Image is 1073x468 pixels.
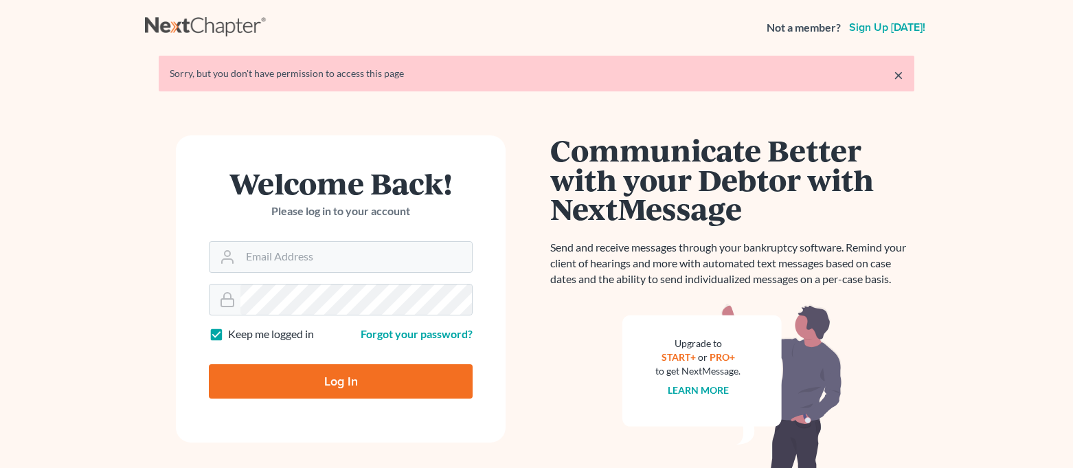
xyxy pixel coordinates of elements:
a: Sign up [DATE]! [846,22,928,33]
input: Email Address [240,242,472,272]
div: Sorry, but you don't have permission to access this page [170,67,903,80]
h1: Communicate Better with your Debtor with NextMessage [550,135,914,223]
h1: Welcome Back! [209,168,473,198]
span: or [698,351,708,363]
label: Keep me logged in [228,326,314,342]
p: Send and receive messages through your bankruptcy software. Remind your client of hearings and mo... [550,240,914,287]
div: to get NextMessage. [655,364,741,378]
a: START+ [662,351,696,363]
input: Log In [209,364,473,399]
a: PRO+ [710,351,735,363]
div: Upgrade to [655,337,741,350]
p: Please log in to your account [209,203,473,219]
a: Forgot your password? [361,327,473,340]
a: Learn more [668,384,729,396]
a: × [894,67,903,83]
strong: Not a member? [767,20,841,36]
